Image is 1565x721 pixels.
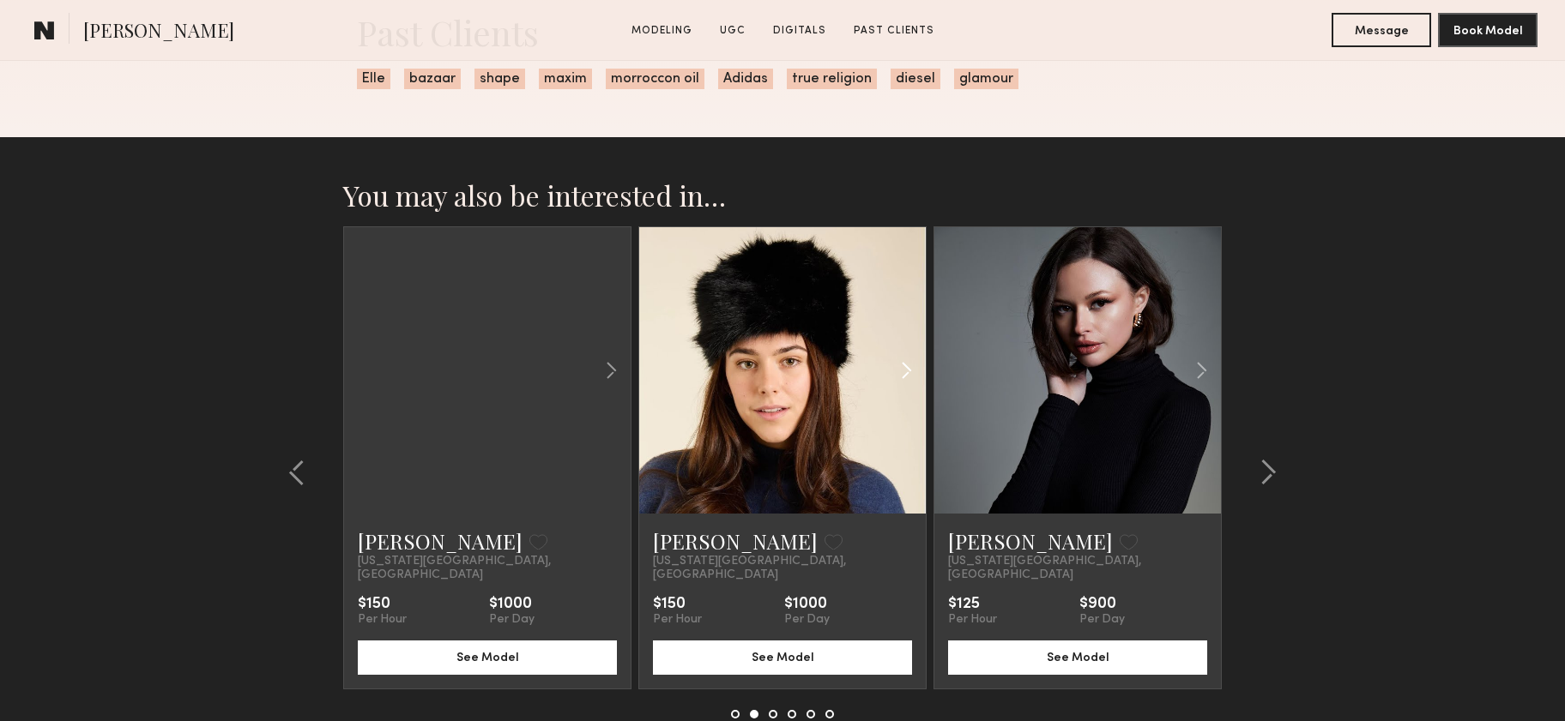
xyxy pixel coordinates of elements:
a: [PERSON_NAME] [948,527,1113,555]
span: [PERSON_NAME] [83,17,234,47]
span: shape [474,69,525,89]
button: See Model [948,640,1207,675]
button: Message [1332,13,1431,47]
div: $1000 [489,596,535,613]
div: Per Day [784,613,830,627]
div: Per Day [489,613,535,627]
button: Book Model [1438,13,1538,47]
span: bazaar [404,69,461,89]
a: See Model [653,649,912,664]
div: $125 [948,596,997,613]
span: diesel [891,69,940,89]
span: [US_STATE][GEOGRAPHIC_DATA], [GEOGRAPHIC_DATA] [653,555,912,582]
a: See Model [948,649,1207,664]
span: glamour [954,69,1018,89]
div: $1000 [784,596,830,613]
a: Modeling [625,23,699,39]
div: $150 [653,596,702,613]
span: [US_STATE][GEOGRAPHIC_DATA], [GEOGRAPHIC_DATA] [358,555,617,582]
div: Per Hour [358,613,407,627]
a: See Model [358,649,617,664]
button: See Model [358,640,617,675]
span: maxim [539,69,592,89]
a: Digitals [766,23,833,39]
a: UGC [713,23,752,39]
div: Per Hour [948,613,997,627]
div: Per Hour [653,613,702,627]
a: Book Model [1438,22,1538,37]
h2: You may also be interested in… [343,178,1222,213]
div: Per Day [1079,613,1125,627]
span: Elle [357,69,390,89]
a: [PERSON_NAME] [653,527,818,555]
div: $900 [1079,596,1125,613]
span: morroccon oil [606,69,704,89]
div: $150 [358,596,407,613]
span: [US_STATE][GEOGRAPHIC_DATA], [GEOGRAPHIC_DATA] [948,555,1207,582]
span: Adidas [718,69,773,89]
a: [PERSON_NAME] [358,527,523,555]
button: See Model [653,640,912,675]
a: Past Clients [847,23,941,39]
span: true religion [787,69,877,89]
